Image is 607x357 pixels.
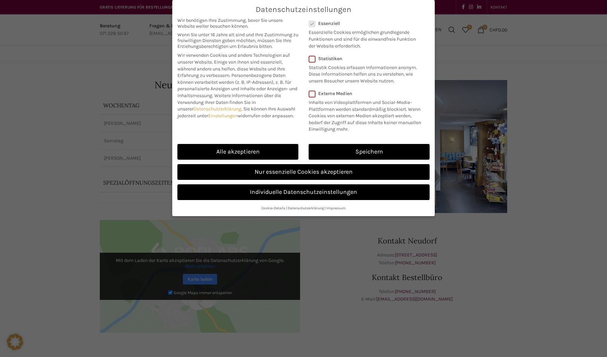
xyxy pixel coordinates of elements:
[288,206,324,210] a: Datenschutzerklärung
[261,206,285,210] a: Cookie-Details
[177,52,290,78] span: Wir verwenden Cookies und andere Technologien auf unserer Website. Einige von ihnen sind essenzie...
[177,72,297,98] span: Personenbezogene Daten können verarbeitet werden (z. B. IP-Adressen), z. B. für personalisierte A...
[193,106,241,112] a: Datenschutzerklärung
[256,5,351,14] span: Datenschutzeinstellungen
[309,21,421,26] label: Essenziell
[309,62,421,84] p: Statistik Cookies erfassen Informationen anonym. Diese Informationen helfen uns zu verstehen, wie...
[177,164,430,180] a: Nur essenzielle Cookies akzeptieren
[177,17,298,29] span: Wir benötigen Ihre Zustimmung, bevor Sie unsere Website weiter besuchen können.
[326,206,346,210] a: Impressum
[177,144,298,160] a: Alle akzeptieren
[208,113,238,119] a: Einstellungen
[309,96,425,133] p: Inhalte von Videoplattformen und Social-Media-Plattformen werden standardmäßig blockiert. Wenn Co...
[309,91,425,96] label: Externe Medien
[309,144,430,160] a: Speichern
[309,26,421,49] p: Essenzielle Cookies ermöglichen grundlegende Funktionen und sind für die einwandfreie Funktion de...
[177,32,298,49] span: Wenn Sie unter 16 Jahre alt sind und Ihre Zustimmung zu freiwilligen Diensten geben möchten, müss...
[177,106,295,119] span: Sie können Ihre Auswahl jederzeit unter widerrufen oder anpassen.
[309,56,421,62] label: Statistiken
[177,184,430,200] a: Individuelle Datenschutzeinstellungen
[177,93,281,112] span: Weitere Informationen über die Verwendung Ihrer Daten finden Sie in unserer .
